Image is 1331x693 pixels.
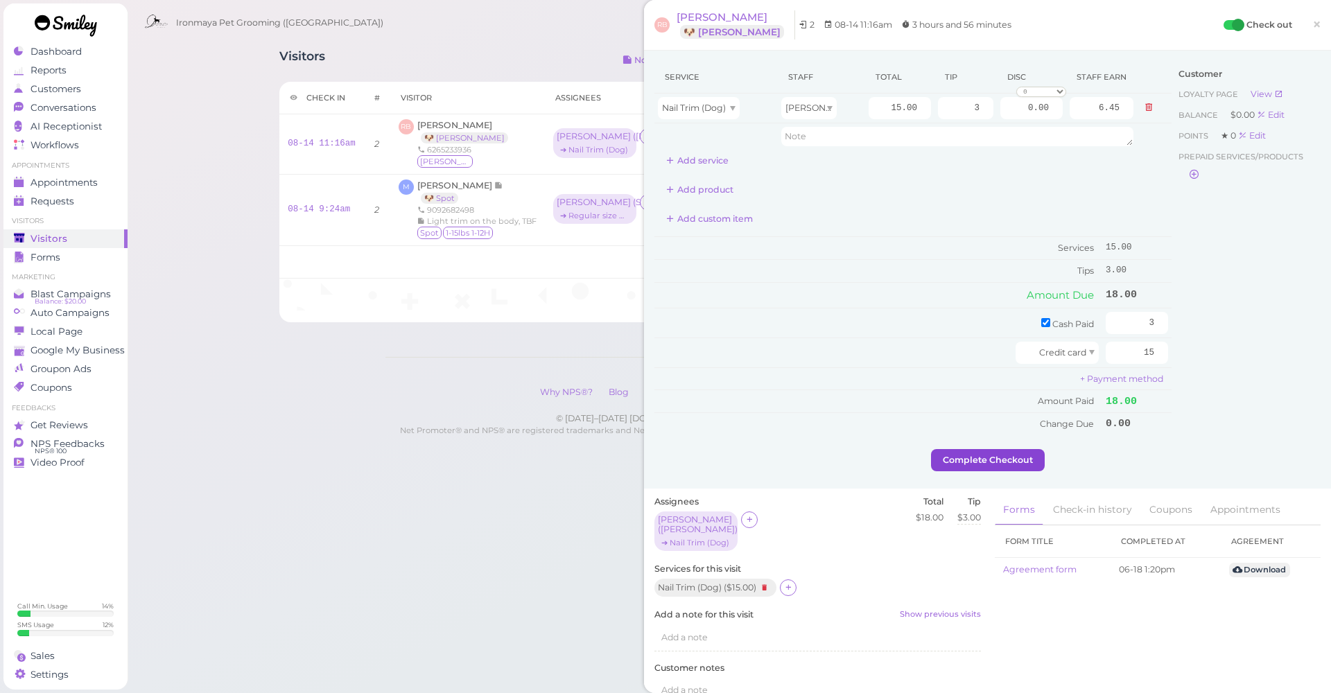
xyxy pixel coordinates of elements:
[654,308,1102,337] td: Cash Paid
[399,119,414,134] span: RB
[654,237,1102,260] td: Services
[417,180,503,203] a: [PERSON_NAME] 🐶 Spot
[3,285,128,304] a: Blast Campaigns Balance: $20.00
[399,179,414,195] span: M
[931,449,1045,471] button: Complete Checkout
[654,260,1102,282] td: Tips
[417,144,515,155] div: 6265233936
[417,227,442,239] span: Spot
[611,49,672,71] button: Notes
[31,233,67,245] span: Visitors
[385,412,1072,425] div: © [DATE]–[DATE] [DOMAIN_NAME], Smiley is a product of Smiley Science Lab Inc.
[421,193,458,204] a: 🐶 Spot
[3,192,128,211] a: Requests
[654,150,740,172] button: Add service
[3,341,128,360] a: Google My Business
[3,322,128,341] a: Local Page
[1257,109,1285,120] a: Edit
[1238,130,1266,141] a: Edit
[3,378,128,397] a: Coupons
[654,495,699,508] label: Assignees
[3,248,128,267] a: Forms
[654,662,981,674] label: Customer notes
[661,632,708,642] span: Add a note
[3,304,128,322] a: Auto Campaigns
[374,204,379,215] i: 2
[1111,525,1221,558] th: Completed at
[31,195,74,207] span: Requests
[997,61,1066,94] th: Discount
[31,669,69,681] span: Settings
[3,98,128,117] a: Conversations
[3,435,128,453] a: NPS Feedbacks NPS® 100
[1102,260,1172,282] td: 3.00
[3,173,128,192] a: Appointments
[31,64,67,76] span: Reports
[103,620,114,629] div: 12 %
[31,438,105,450] span: NPS Feedbacks
[654,511,741,552] div: [PERSON_NAME] ([PERSON_NAME]) ➔ Nail Trim (Dog)
[934,61,997,94] th: Tip
[1039,347,1086,358] span: Credit card
[3,229,128,248] a: Visitors
[31,307,110,319] span: Auto Campaigns
[3,403,128,413] li: Feedbacks
[288,139,356,148] a: 08-14 11:16am
[279,49,325,75] h1: Visitors
[3,42,128,61] a: Dashboard
[865,61,934,94] th: Total
[288,204,350,214] a: 08-14 9:24am
[957,511,981,524] div: $3.00
[427,216,537,226] span: Light trim on the body, TBF
[1178,110,1220,120] span: Balance
[374,92,380,103] div: #
[1102,237,1172,260] td: 15.00
[417,155,473,168] span: Leo
[677,10,795,40] a: [PERSON_NAME] 🐶 [PERSON_NAME]
[1038,396,1094,406] span: Amount Paid
[1202,495,1289,525] a: Appointments
[785,103,860,113] span: [PERSON_NAME]
[1178,68,1314,80] div: Customer
[288,256,1169,267] h5: 🎉 Total 2 visits [DATE].
[31,363,92,375] span: Groupon Ads
[900,608,981,621] a: Show previous visits
[1221,525,1321,558] th: Agreement
[957,495,981,508] label: Tip
[494,180,503,191] span: Note
[390,82,545,114] th: Visitor
[820,18,896,32] li: 08-14 11:16am
[677,10,767,24] span: [PERSON_NAME]
[1178,89,1240,99] span: Loyalty page
[658,538,734,547] div: ➔ Nail Trim (Dog)
[898,18,1015,32] li: 3 hours and 56 minutes
[102,602,114,611] div: 14 %
[31,252,60,263] span: Forms
[1106,396,1137,407] span: 18.00
[995,525,1111,558] th: Form title
[3,272,128,282] li: Marketing
[658,515,734,534] div: [PERSON_NAME] ( [PERSON_NAME] )
[1102,413,1172,435] td: 0.00
[557,211,633,220] div: ➔ Regular size Dog Full Grooming (35 lbs or less)
[1178,150,1303,164] span: Prepaid services/products
[553,194,640,225] div: [PERSON_NAME] (Spot) ➔ Regular size Dog Full Grooming (35 lbs or less)
[417,204,537,216] div: 9092682498
[31,177,98,188] span: Appointments
[31,83,81,95] span: Customers
[31,121,102,132] span: AI Receptionist
[654,17,670,33] span: RB
[3,453,128,472] a: Video Proof
[557,132,633,141] div: [PERSON_NAME] ( [PERSON_NAME] )
[3,216,128,226] li: Visitors
[654,579,776,597] div: Nail Trim (Dog) ( $15.00 )
[654,563,981,575] label: Services for this visit
[916,495,943,508] label: Total
[680,25,784,39] a: 🐶 [PERSON_NAME]
[1003,564,1077,574] a: Agreement form
[35,446,67,457] span: NPS® 100
[421,132,508,143] a: 🐶 [PERSON_NAME]
[3,360,128,378] a: Groupon Ads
